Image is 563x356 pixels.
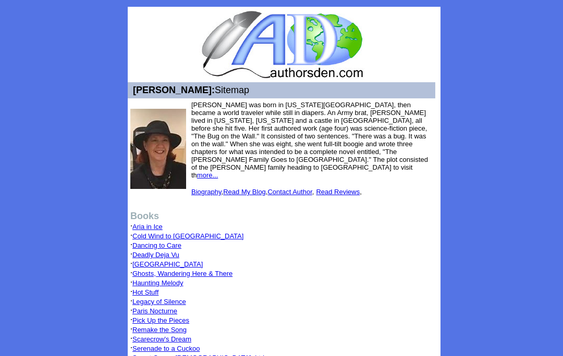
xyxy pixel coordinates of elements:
a: Serenade to a Cuckoo [132,345,200,352]
img: logo.jpg [199,9,364,80]
a: Legacy of Silence [132,298,186,306]
b: [PERSON_NAME]: [133,85,215,95]
a: Remake the Song [132,326,187,334]
b: Books [130,211,159,221]
a: Read Reviews [316,188,360,196]
a: Cold Wind to [GEOGRAPHIC_DATA] [132,232,243,240]
font: , [316,188,361,196]
a: [GEOGRAPHIC_DATA] [132,260,203,268]
a: Haunting Melody [132,279,183,287]
a: Scarecrow's Dream [132,335,191,343]
a: Read My Blog [223,188,266,196]
font: [PERSON_NAME] was born in [US_STATE][GEOGRAPHIC_DATA], then became a world traveler while still i... [191,101,428,196]
a: Hot Stuff [132,288,158,296]
a: Aria in Ice [132,223,163,231]
a: Biography [191,188,222,196]
img: 86714.jpg [130,109,186,189]
a: Contact Author [267,188,312,196]
a: Ghosts, Wandering Here & There [132,270,232,277]
font: Sitemap [130,85,249,95]
a: Paris Nocturne [132,307,177,315]
a: more... [197,171,218,179]
a: Deadly Deja Vu [132,251,179,259]
a: Pick Up the Pieces [132,316,189,324]
a: Dancing to Care [132,241,181,249]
